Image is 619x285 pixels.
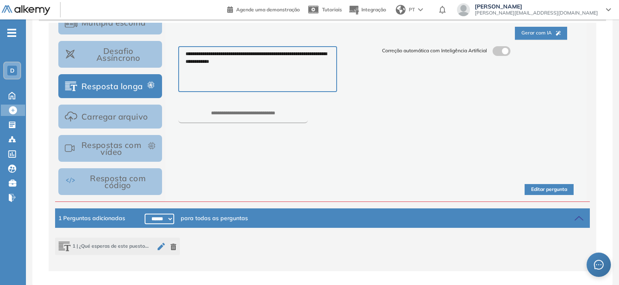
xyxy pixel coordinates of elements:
span: ¿Qué esperas de este puesto? ¿Cómo puedes contribuir al crecimiento de Dorf Ketal? [58,241,149,252]
button: Editar pergunta [525,184,574,195]
button: Múltipla escolha [58,11,162,34]
span: D [10,67,15,74]
span: Tutoriais [322,6,342,13]
span: message [594,260,604,270]
img: Logotipo [2,5,50,15]
button: Carregar arquivo [58,105,162,129]
span: Integração [361,6,386,13]
span: 1 Perguntas adicionadas [58,214,125,223]
span: [PERSON_NAME][EMAIL_ADDRESS][DOMAIN_NAME] [475,10,598,16]
span: para todas as perguntas [181,214,248,223]
img: world [396,5,406,15]
span: PT [409,6,415,13]
span: Gerar com IA [521,29,561,37]
i: - [7,32,16,34]
button: Resposta longa [58,74,162,98]
button: Gerar com IA [515,27,567,40]
img: arrow [418,8,423,11]
a: Agende uma demonstração [227,4,300,14]
button: Resposta com código [58,168,162,195]
span: Agende uma demonstração [236,6,300,13]
button: Respostas com vídeo [58,135,162,162]
button: Desafio Assíncrono [58,41,162,68]
button: Integração [348,1,386,19]
span: Correção automática com Inteligência Artificial [382,47,487,55]
span: [PERSON_NAME] [475,3,598,10]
